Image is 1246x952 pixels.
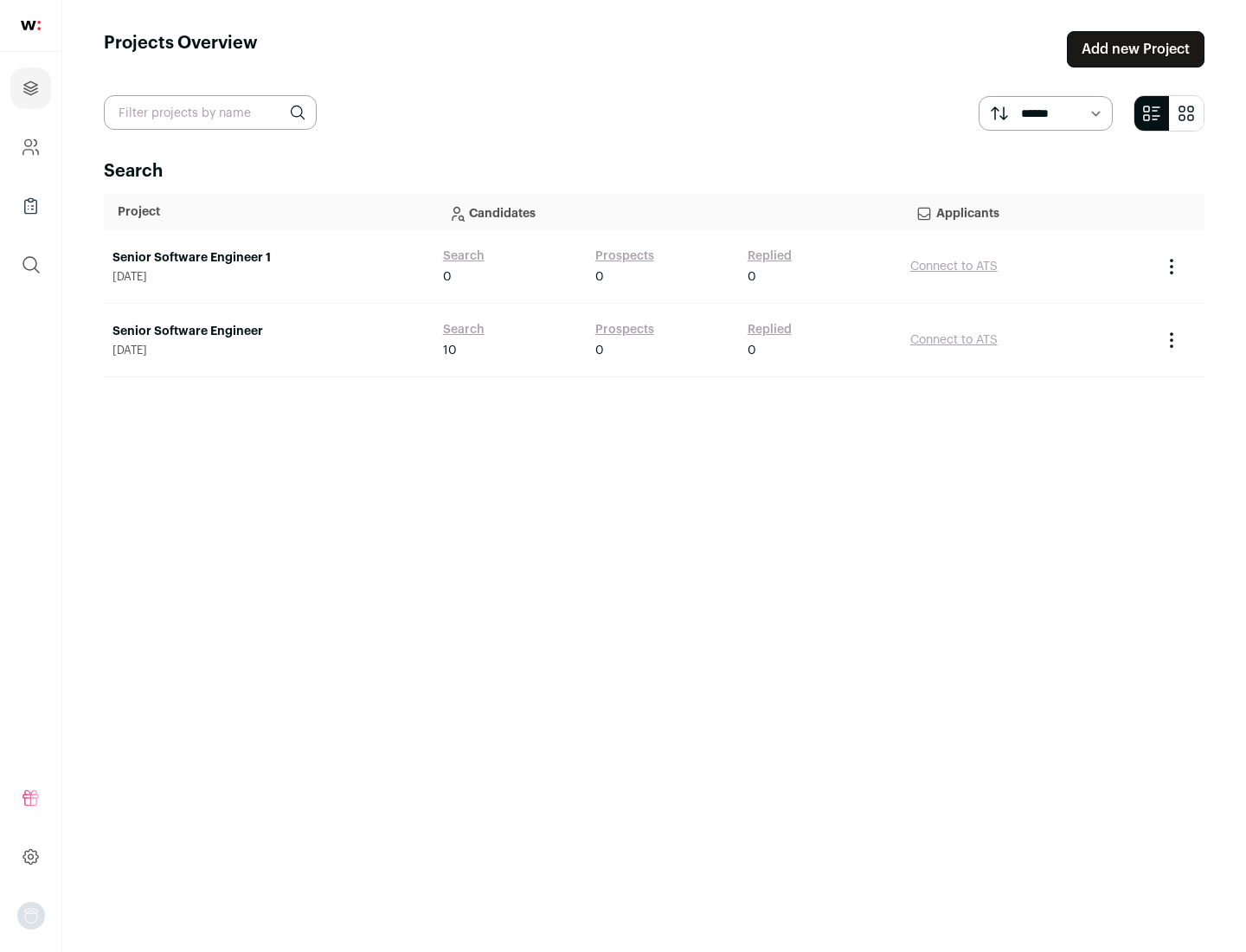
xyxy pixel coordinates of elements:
[443,268,452,286] span: 0
[17,902,45,929] img: nopic.png
[748,248,792,265] a: Replied
[104,159,1204,183] h2: Search
[118,203,421,221] p: Project
[595,321,654,338] a: Prospects
[112,249,426,267] a: Senior Software Engineer 1
[748,321,792,338] a: Replied
[17,902,45,929] button: Open dropdown
[10,185,51,227] a: Company Lists
[112,270,426,284] span: [DATE]
[595,342,604,359] span: 0
[112,323,426,340] a: Senior Software Engineer
[10,68,51,109] a: Projects
[1161,330,1182,351] button: Project Actions
[595,248,654,265] a: Prospects
[448,195,888,229] p: Candidates
[910,261,998,273] a: Connect to ATS
[1161,256,1182,277] button: Project Actions
[112,344,426,357] span: [DATE]
[595,268,604,286] span: 0
[10,126,51,168] a: Company and ATS Settings
[443,248,485,265] a: Search
[443,321,485,338] a: Search
[21,21,41,30] img: wellfound-shorthand-0d5821cbd27db2630d0214b213865d53afaa358527fdda9d0ea32b1df1b89c2c.svg
[910,334,998,346] a: Connect to ATS
[915,195,1139,229] p: Applicants
[1067,31,1204,68] a: Add new Project
[443,342,457,359] span: 10
[104,95,317,130] input: Filter projects by name
[748,342,756,359] span: 0
[748,268,756,286] span: 0
[104,31,258,68] h1: Projects Overview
